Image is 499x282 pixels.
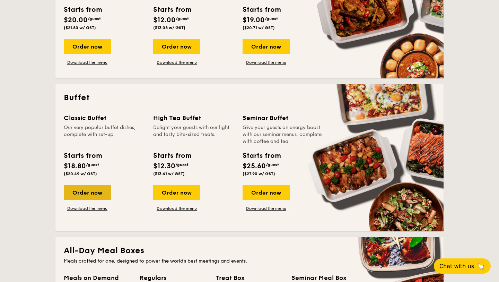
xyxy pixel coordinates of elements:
span: $20.00 [64,16,88,24]
span: $18.80 [64,162,86,170]
span: /guest [266,162,279,167]
span: /guest [88,16,101,21]
span: $25.60 [243,162,266,170]
div: Order now [64,185,111,200]
a: Download the menu [64,60,111,65]
div: Delight your guests with our light and tasty bite-sized treats. [153,124,234,145]
div: Order now [153,39,200,54]
span: ($20.71 w/ GST) [243,25,275,30]
div: Order now [153,185,200,200]
a: Download the menu [243,206,290,211]
div: High Tea Buffet [153,113,234,123]
div: Meals crafted for one, designed to power the world's best meetings and events. [64,258,435,265]
div: Starts from [64,151,102,161]
div: Starts from [243,151,280,161]
div: Starts from [64,5,102,15]
div: Starts from [153,5,191,15]
span: $19.00 [243,16,265,24]
span: $12.00 [153,16,176,24]
a: Download the menu [64,206,111,211]
div: Order now [243,185,290,200]
span: /guest [86,162,99,167]
span: Chat with us [439,263,474,270]
div: Order now [64,39,111,54]
h2: Buffet [64,92,435,103]
a: Download the menu [243,60,290,65]
span: $12.30 [153,162,175,170]
div: Our very popular buffet dishes, complete with set-up. [64,124,145,145]
span: /guest [176,16,189,21]
h2: All-Day Meal Boxes [64,245,435,256]
div: Give your guests an energy boost with our seminar menus, complete with coffee and tea. [243,124,324,145]
span: ($27.90 w/ GST) [243,171,275,176]
span: /guest [175,162,189,167]
a: Download the menu [153,60,200,65]
span: ($20.49 w/ GST) [64,171,97,176]
div: Starts from [243,5,280,15]
button: Chat with us🦙 [434,258,491,274]
span: 🦙 [477,262,485,270]
span: ($13.41 w/ GST) [153,171,185,176]
a: Download the menu [153,206,200,211]
div: Starts from [153,151,191,161]
span: ($21.80 w/ GST) [64,25,96,30]
div: Seminar Buffet [243,113,324,123]
div: Order now [243,39,290,54]
span: /guest [265,16,278,21]
span: ($13.08 w/ GST) [153,25,185,30]
div: Classic Buffet [64,113,145,123]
